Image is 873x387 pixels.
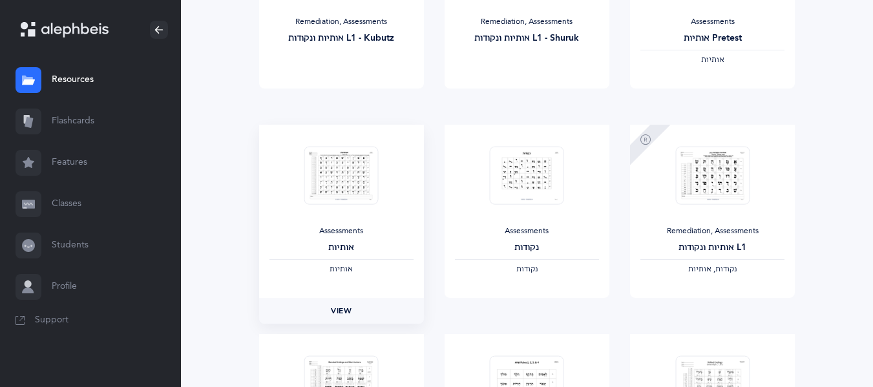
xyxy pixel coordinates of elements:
[455,226,599,236] div: Assessments
[516,264,538,273] span: ‫נקודות‬
[304,146,379,205] img: Test_Form_-_%D7%90%D7%95%D7%AA%D7%99%D7%95%D7%AA_thumbnail_1703568131.png
[331,305,352,317] span: View
[701,55,724,64] span: ‫אותיות‬
[455,17,599,27] div: Remediation, Assessments
[330,264,353,273] span: ‫אותיות‬
[455,32,599,45] div: אותיות ונקודות L1 - Shuruk
[640,32,784,45] div: אותיות Pretest
[640,17,784,27] div: Assessments
[675,146,750,205] img: Test_Form_-_%D7%90%D7%95%D7%AA%D7%99%D7%95%D7%AA_%D7%95%D7%A0%D7%A7%D7%95%D7%93%D7%95%D7%AA_L1_th...
[640,226,784,236] div: Remediation, Assessments
[269,17,414,27] div: Remediation, Assessments
[259,298,424,324] a: View
[269,226,414,236] div: Assessments
[269,241,414,255] div: אותיות
[35,314,68,327] span: Support
[490,146,564,205] img: Test_Form_-_%D7%A0%D7%A7%D7%95%D7%93%D7%95%D7%AA_thumbnail_1703568348.png
[688,264,737,273] span: ‫נקודות, אותיות‬
[269,32,414,45] div: אותיות ונקודות L1 - Kubutz
[455,241,599,255] div: נקודות
[640,241,784,255] div: אותיות ונקודות L1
